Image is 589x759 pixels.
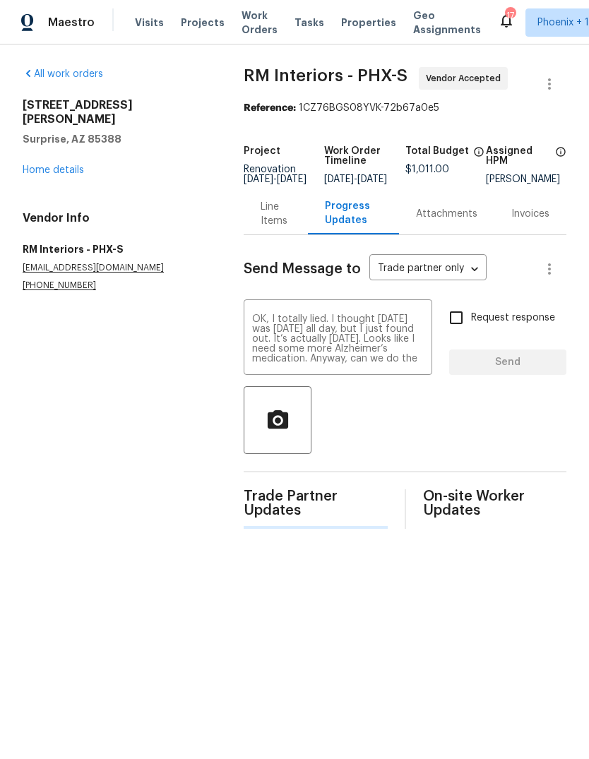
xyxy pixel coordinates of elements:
[23,165,84,175] a: Home details
[244,146,280,156] h5: Project
[23,211,210,225] h4: Vendor Info
[471,311,555,325] span: Request response
[486,174,566,184] div: [PERSON_NAME]
[23,242,210,256] h5: RM Interiors - PHX-S
[48,16,95,30] span: Maestro
[473,146,484,165] span: The total cost of line items that have been proposed by Opendoor. This sum includes line items th...
[416,207,477,221] div: Attachments
[294,18,324,28] span: Tasks
[244,103,296,113] b: Reference:
[405,146,469,156] h5: Total Budget
[555,146,566,174] span: The hpm assigned to this work order.
[181,16,225,30] span: Projects
[324,174,354,184] span: [DATE]
[242,8,278,37] span: Work Orders
[277,174,307,184] span: [DATE]
[244,262,361,276] span: Send Message to
[244,174,273,184] span: [DATE]
[537,16,589,30] span: Phoenix + 1
[426,71,506,85] span: Vendor Accepted
[23,281,96,290] chrome_annotation: [PHONE_NUMBER]
[23,132,210,146] h5: Surprise, AZ 85388
[405,165,449,174] span: $1,011.00
[413,8,481,37] span: Geo Assignments
[423,489,566,518] span: On-site Worker Updates
[486,146,551,166] h5: Assigned HPM
[23,69,103,79] a: All work orders
[135,16,164,30] span: Visits
[324,174,387,184] span: -
[252,314,424,364] textarea: OK, I totally lied. I thought [DATE] was [DATE] all day, but I just found out. It’s actually [DAT...
[244,101,566,115] div: 1CZ76BGS08YVK-72b67a0e5
[357,174,387,184] span: [DATE]
[261,200,291,228] div: Line Items
[505,8,515,23] div: 17
[341,16,396,30] span: Properties
[324,146,405,166] h5: Work Order Timeline
[244,489,387,518] span: Trade Partner Updates
[244,67,407,84] span: RM Interiors - PHX-S
[511,207,549,221] div: Invoices
[244,165,307,184] span: Renovation
[325,199,382,227] div: Progress Updates
[244,174,307,184] span: -
[23,98,210,126] h2: [STREET_ADDRESS][PERSON_NAME]
[369,258,487,281] div: Trade partner only
[23,263,164,273] chrome_annotation: [EMAIL_ADDRESS][DOMAIN_NAME]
